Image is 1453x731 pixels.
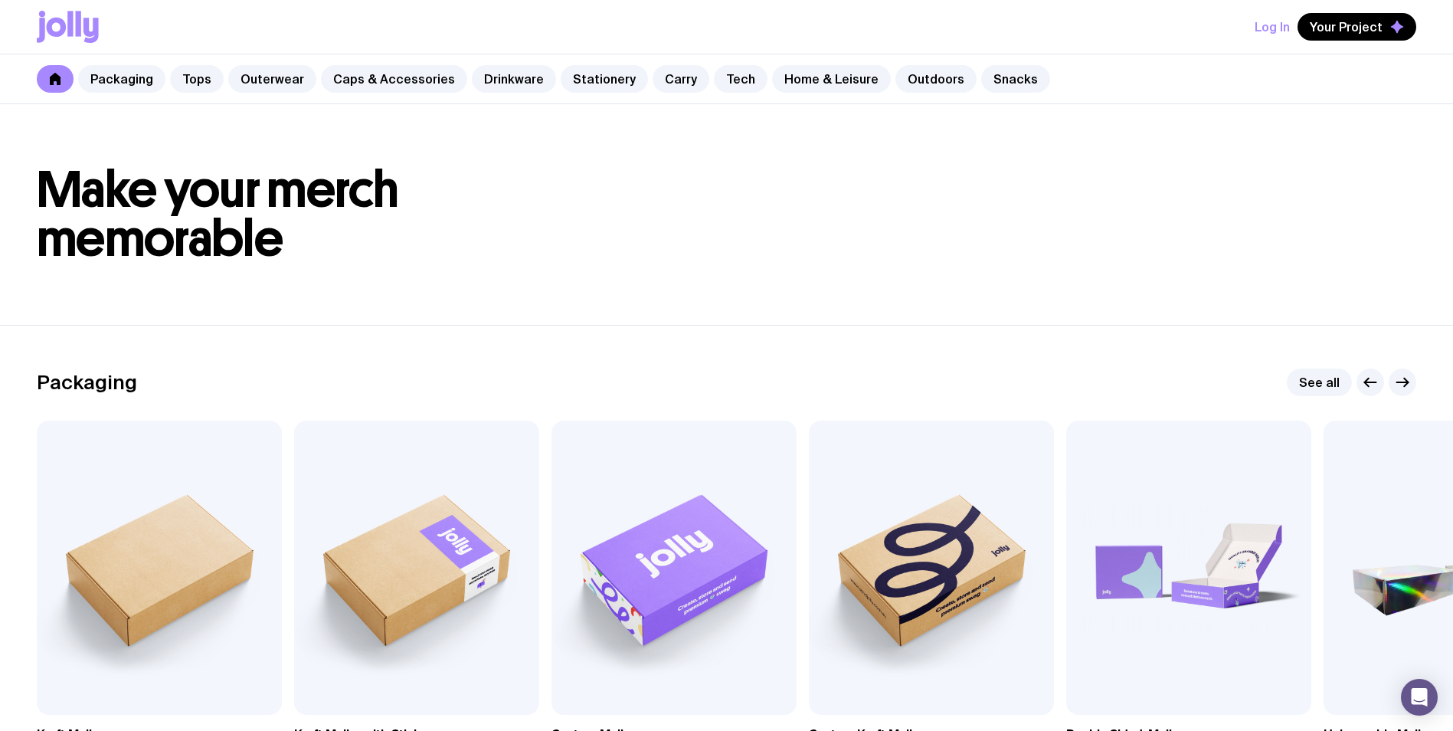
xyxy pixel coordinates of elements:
[37,371,137,394] h2: Packaging
[714,65,767,93] a: Tech
[895,65,977,93] a: Outdoors
[170,65,224,93] a: Tops
[1401,679,1438,716] div: Open Intercom Messenger
[37,159,399,269] span: Make your merch memorable
[981,65,1050,93] a: Snacks
[561,65,648,93] a: Stationery
[1255,13,1290,41] button: Log In
[1287,369,1352,396] a: See all
[772,65,891,93] a: Home & Leisure
[1298,13,1416,41] button: Your Project
[472,65,556,93] a: Drinkware
[1310,19,1383,34] span: Your Project
[321,65,467,93] a: Caps & Accessories
[653,65,709,93] a: Carry
[78,65,165,93] a: Packaging
[228,65,316,93] a: Outerwear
